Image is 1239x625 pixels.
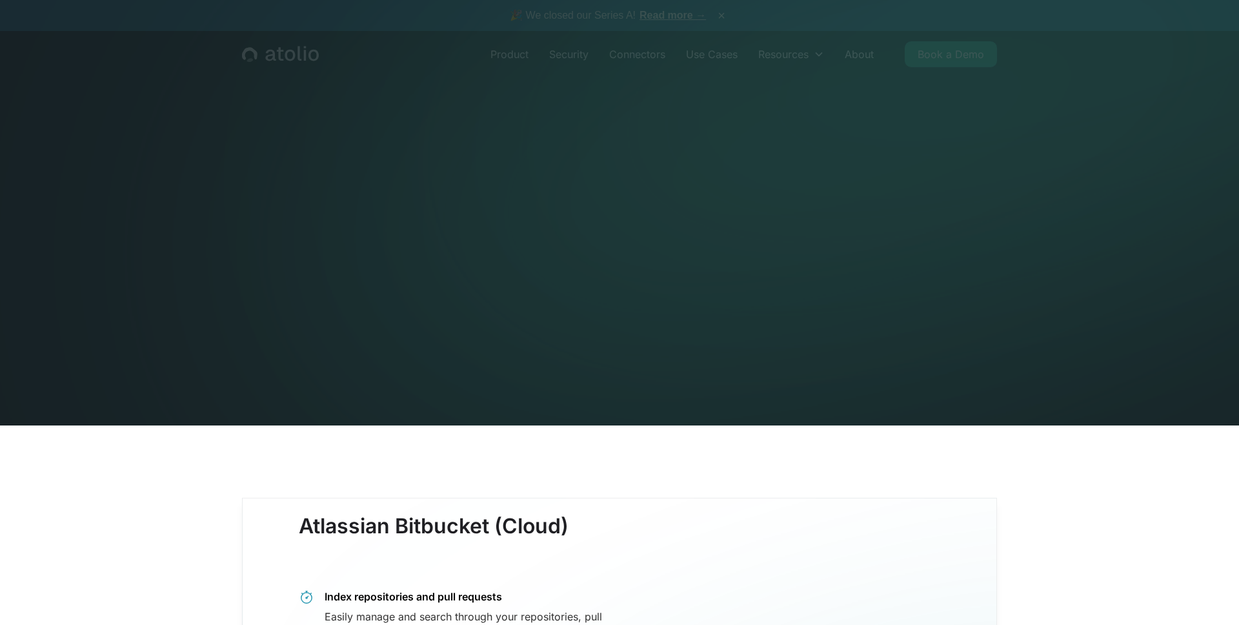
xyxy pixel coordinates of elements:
a: Product [480,41,539,67]
div: Resources [758,46,809,62]
a: Book a Demo [905,41,997,67]
a: Connectors [599,41,676,67]
a: Security [539,41,599,67]
a: Use Cases [676,41,748,67]
span: 🎉 We closed our Series A! [510,8,706,23]
h3: Atlassian Bitbucket (Cloud) [299,514,569,564]
a: About [834,41,884,67]
button: × [714,8,729,23]
div: Resources [748,41,834,67]
a: home [242,46,319,63]
a: Read more → [640,10,706,21]
div: Index repositories and pull requests [325,589,645,604]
